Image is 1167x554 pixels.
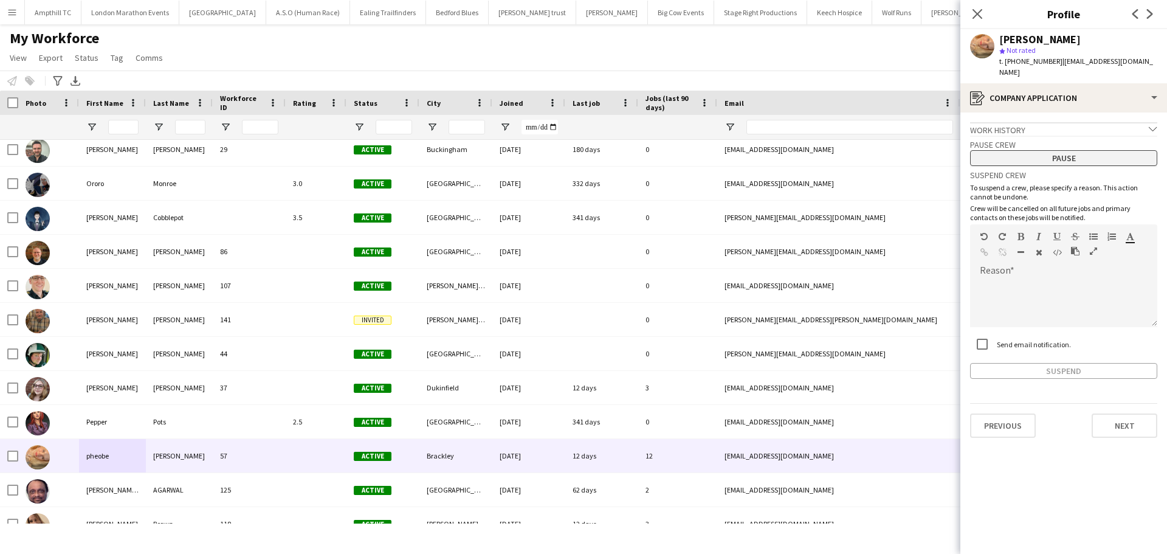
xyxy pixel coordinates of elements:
button: Wolf Runs [872,1,921,24]
div: 3 [638,371,717,404]
span: Active [354,486,391,495]
div: [PERSON_NAME] [79,507,146,541]
div: [PERSON_NAME][EMAIL_ADDRESS][PERSON_NAME][DOMAIN_NAME] [717,303,960,336]
span: Active [354,384,391,393]
input: City Filter Input [449,120,485,134]
div: 0 [638,235,717,268]
div: 12 days [565,507,638,541]
div: [PERSON_NAME] [999,34,1081,45]
div: 107 [213,269,286,302]
span: Rating [293,99,316,108]
div: 0 [638,167,717,200]
div: [PERSON_NAME] [146,337,213,370]
span: Status [354,99,377,108]
app-action-btn: Export XLSX [68,74,83,88]
div: [EMAIL_ADDRESS][DOMAIN_NAME] [717,371,960,404]
div: [PERSON_NAME] [146,371,213,404]
div: 118 [213,507,286,541]
div: 2.5 [286,405,346,438]
button: Bedford Blues [426,1,489,24]
button: Undo [980,232,988,241]
button: Ordered List [1107,232,1116,241]
img: Prabodh (known as Mukul) AGARWAL [26,479,50,504]
span: Comms [136,52,163,63]
div: [PERSON_NAME] [79,201,146,234]
div: [PERSON_NAME] [79,337,146,370]
span: Not rated [1007,46,1036,55]
button: Previous [970,414,1036,438]
button: Open Filter Menu [427,122,438,133]
img: Ororo Monroe [26,173,50,197]
div: [PERSON_NAME][GEOGRAPHIC_DATA] [419,303,492,336]
div: [DATE] [492,235,565,268]
span: Active [354,452,391,461]
div: Buckingham [419,133,492,166]
div: [PERSON_NAME][GEOGRAPHIC_DATA] [419,507,492,541]
button: Ealing Trailfinders [350,1,426,24]
a: Comms [131,50,168,66]
div: 3.0 [286,167,346,200]
div: Brown [146,507,213,541]
div: 29 [213,133,286,166]
img: Rachel Brown [26,513,50,538]
span: Email [725,99,744,108]
div: 3.5 [286,201,346,234]
p: Crew will be cancelled on all future jobs and primary contacts on these jobs will be notified. [970,204,1157,222]
span: Workforce ID [220,94,264,112]
span: Invited [354,316,391,325]
span: Jobs (last 90 days) [645,94,695,112]
span: Active [354,179,391,189]
div: [DATE] [492,405,565,438]
input: Email Filter Input [746,120,953,134]
button: Paste as plain text [1071,246,1079,256]
span: Active [354,520,391,529]
div: 57 [213,439,286,473]
img: Pepper Pots [26,411,50,435]
div: [DATE] [492,371,565,404]
div: [DATE] [492,303,565,336]
a: Export [34,50,67,66]
div: [EMAIL_ADDRESS][DOMAIN_NAME] [717,405,960,438]
div: 3 [638,507,717,541]
button: Clear Formatting [1034,248,1043,257]
button: [GEOGRAPHIC_DATA] [179,1,266,24]
button: Pause [970,150,1157,166]
button: Open Filter Menu [153,122,164,133]
div: 0 [638,303,717,336]
div: Pepper [79,405,146,438]
span: Last job [573,99,600,108]
div: 332 days [565,167,638,200]
div: [PERSON_NAME] [79,371,146,404]
div: 2 [638,473,717,507]
img: Paul Wignall [26,343,50,367]
input: Last Name Filter Input [175,120,205,134]
button: Bold [1016,232,1025,241]
button: Horizontal Line [1016,248,1025,257]
button: [PERSON_NAME] trust [489,1,576,24]
div: [EMAIL_ADDRESS][DOMAIN_NAME] [717,133,960,166]
div: 341 days [565,405,638,438]
span: Active [354,145,391,154]
button: Open Filter Menu [725,122,735,133]
img: Paul Berthold [26,241,50,265]
button: Big Cow Events [648,1,714,24]
span: Active [354,418,391,427]
div: 44 [213,337,286,370]
div: [DATE] [492,439,565,473]
span: First Name [86,99,123,108]
input: Joined Filter Input [522,120,558,134]
div: Ororo [79,167,146,200]
div: 0 [638,269,717,302]
div: 141 [213,303,286,336]
span: Active [354,282,391,291]
img: Penelope Brooks [26,377,50,401]
span: Active [354,248,391,257]
img: Oswald Cobblepot [26,207,50,231]
div: [PERSON_NAME][EMAIL_ADDRESS][DOMAIN_NAME] [717,201,960,234]
input: First Name Filter Input [108,120,139,134]
button: [PERSON_NAME] [576,1,648,24]
button: Open Filter Menu [354,122,365,133]
div: [DATE] [492,473,565,507]
button: Open Filter Menu [86,122,97,133]
div: [EMAIL_ADDRESS][DOMAIN_NAME] [717,439,960,473]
